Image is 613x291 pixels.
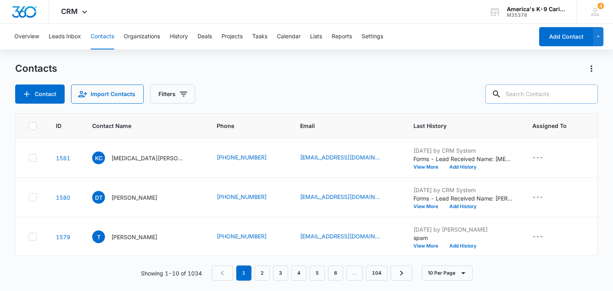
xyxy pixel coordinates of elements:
[15,63,57,75] h1: Contacts
[14,24,39,49] button: Overview
[532,232,543,242] div: ---
[444,244,482,248] button: Add History
[310,265,325,281] a: Page 5
[198,24,212,49] button: Deals
[391,265,412,281] a: Next Page
[413,146,513,155] p: [DATE] by CRM System
[92,191,105,204] span: DT
[300,122,383,130] span: Email
[539,27,593,46] button: Add Contact
[170,24,188,49] button: History
[91,24,114,49] button: Contacts
[92,151,198,164] div: Contact Name - Kyra Camacho - Select to Edit Field
[413,194,513,203] p: Forms - Lead Received Name: [PERSON_NAME] Email: [EMAIL_ADDRESS][DOMAIN_NAME] Phone: [PHONE_NUMBE...
[212,265,412,281] nav: Pagination
[300,153,380,161] a: [EMAIL_ADDRESS][DOMAIN_NAME]
[597,3,604,9] span: 4
[422,265,473,281] button: 10 Per Page
[507,6,565,12] div: account name
[362,24,383,49] button: Settings
[300,193,394,202] div: Email - desthomas58@gmail.com - Select to Edit Field
[597,3,604,9] div: notifications count
[291,265,306,281] a: Page 4
[56,234,70,240] a: Navigate to contact details page for Tami
[532,153,558,163] div: Assigned To - - Select to Edit Field
[111,233,157,241] p: [PERSON_NAME]
[111,154,183,162] p: [MEDICAL_DATA][PERSON_NAME]
[92,230,172,243] div: Contact Name - Tami - Select to Edit Field
[15,85,65,104] button: Add Contact
[300,232,394,242] div: Email - tamilcastro@yahoo.com - Select to Edit Field
[413,225,513,234] p: [DATE] by [PERSON_NAME]
[366,265,388,281] a: Page 104
[277,24,301,49] button: Calendar
[217,232,267,240] a: [PHONE_NUMBER]
[92,230,105,243] span: T
[444,165,482,169] button: Add History
[532,193,558,202] div: Assigned To - - Select to Edit Field
[300,153,394,163] div: Email - kyracamacho49@gmail.com - Select to Edit Field
[532,153,543,163] div: ---
[413,186,513,194] p: [DATE] by CRM System
[61,7,78,16] span: CRM
[141,269,202,277] p: Showing 1-10 of 1034
[507,12,565,18] div: account id
[413,244,444,248] button: View More
[532,193,543,202] div: ---
[92,151,105,164] span: KC
[273,265,288,281] a: Page 3
[300,232,380,240] a: [EMAIL_ADDRESS][DOMAIN_NAME]
[532,122,567,130] span: Assigned To
[221,24,243,49] button: Projects
[217,193,281,202] div: Phone - (845) 642-9545 - Select to Edit Field
[255,265,270,281] a: Page 2
[49,24,81,49] button: Leads Inbox
[413,165,444,169] button: View More
[217,232,281,242] div: Phone - (707) 694-4663 - Select to Edit Field
[413,234,513,242] p: spam
[485,85,598,104] input: Search Contacts
[444,204,482,209] button: Add History
[328,265,343,281] a: Page 6
[413,122,502,130] span: Last History
[217,193,267,201] a: [PHONE_NUMBER]
[56,122,61,130] span: ID
[71,85,144,104] button: Import Contacts
[150,85,195,104] button: Filters
[92,191,172,204] div: Contact Name - Desiree Thomas - Select to Edit Field
[413,155,513,163] p: Forms - Lead Received Name: [MEDICAL_DATA][PERSON_NAME] Email: [EMAIL_ADDRESS][DOMAIN_NAME] Phone...
[56,194,70,201] a: Navigate to contact details page for Desiree Thomas
[92,122,186,130] span: Contact Name
[217,153,281,163] div: Phone - (540) 847-1128 - Select to Edit Field
[217,122,269,130] span: Phone
[252,24,267,49] button: Tasks
[111,193,157,202] p: [PERSON_NAME]
[124,24,160,49] button: Organizations
[217,153,267,161] a: [PHONE_NUMBER]
[310,24,322,49] button: Lists
[585,62,598,75] button: Actions
[236,265,251,281] em: 1
[413,204,444,209] button: View More
[56,155,70,161] a: Navigate to contact details page for Kyra Camacho
[532,232,558,242] div: Assigned To - - Select to Edit Field
[332,24,352,49] button: Reports
[300,193,380,201] a: [EMAIL_ADDRESS][DOMAIN_NAME]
